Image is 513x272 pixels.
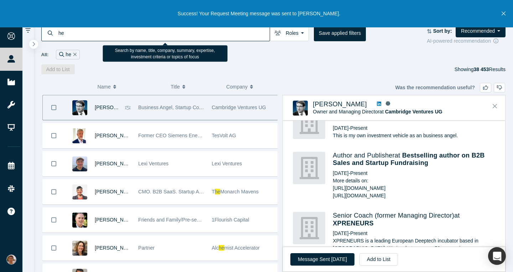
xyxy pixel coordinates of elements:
a: Cambridge Ventures UG [385,109,442,114]
h4: Senior Coach (former Managing Director) at [333,212,501,227]
span: Alc [212,245,218,251]
div: [DATE] - Present [333,124,501,132]
span: Friends and Family/Pre-seed/Seed Angel and VC Investor [138,217,266,223]
input: Search by name, title, company, summary, expertise, investment criteria or topics of focus [58,25,270,41]
span: TesVolt AG [212,133,236,138]
span: Partner [138,245,155,251]
div: Showing [455,64,506,74]
img: David Lane's Profile Image [72,213,87,228]
span: T [212,189,215,194]
span: Title [171,79,180,94]
button: Close [489,101,500,112]
span: Cambridge Ventures UG [212,105,266,110]
span: mist Accelerator [224,245,260,251]
button: Bookmark [43,95,65,120]
img: Martin Giese's Profile Image [72,100,87,115]
span: he [215,189,221,194]
a: [PERSON_NAME] [95,245,136,251]
p: This is my own investment vehicle as an business angel. [333,132,501,139]
h4: Author and Publisher at [333,152,501,167]
button: Save applied filters [314,25,366,41]
div: he [56,50,79,59]
a: XPRENEURS [333,220,373,227]
button: Name [97,79,163,94]
a: [PERSON_NAME] [95,161,136,166]
button: Bookmark [43,236,65,260]
button: Remove Filter [71,50,77,59]
img: Bestselling author on B2B Sales and Startup Fundraising's Logo [293,152,325,184]
button: Bookmark [43,208,65,232]
button: Message Sent [DATE] [290,253,354,266]
img: Mikhail Baklanov's Account [6,255,16,265]
a: Bestselling author on B2B Sales and Startup Fundraising [333,152,484,167]
img: Ralf Christian's Profile Image [72,128,87,143]
span: All: [41,51,49,58]
span: 1Flourish Capital [212,217,249,223]
a: [PERSON_NAME] [95,189,136,194]
img: Martin Giese's Profile Image [293,101,308,116]
span: Owner and Managing Director at [313,109,442,114]
button: Bookmark [43,151,65,176]
button: Company [226,79,274,94]
span: Results [473,66,506,72]
span: Company [226,79,248,94]
div: [DATE] - Present [333,230,501,237]
span: Name [97,79,110,94]
span: he [219,245,224,251]
button: Recommended [456,25,506,37]
a: [PERSON_NAME] [95,133,136,138]
button: Add to List [41,64,75,74]
span: Lexi Ventures [212,161,242,166]
strong: Sort by: [433,28,452,34]
button: Bookmark [43,123,65,148]
span: Former CEO Siemens Energy Management Division of SIEMENS AG [138,133,291,138]
button: Title [171,79,219,94]
span: Business Angel, Startup Coach and best-selling author [138,105,259,110]
img: XPRENEURS's Logo [293,212,325,244]
img: Sonya Pelia's Profile Image [72,185,87,199]
div: AI-powered recommendation [427,37,506,45]
span: Lexi Ventures [138,161,169,166]
a: [PERSON_NAME] [95,105,136,110]
button: Roles [270,25,309,41]
p: XPRENEURS is a leading European Deeptech incubator based in [GEOGRAPHIC_DATA]. We incubate approx... [333,237,501,260]
div: Was the recommendation useful? [395,83,505,92]
p: More details on: [URL][DOMAIN_NAME] [URL][DOMAIN_NAME] [333,177,501,199]
a: [PERSON_NAME] [95,217,136,223]
strong: 38 453 [473,66,489,72]
a: [PERSON_NAME] [313,101,367,108]
p: Success! Your Request Meeting message was sent to [PERSON_NAME]. [178,10,341,17]
span: Monarch Mavens [220,189,258,194]
img: Jonah Probell's Profile Image [72,156,87,171]
img: Cambridge Ventures UG's Logo [293,107,325,139]
span: CMO. B2B SaaS. Startup Advisor. Non-Profit Leader. TEDx Speaker. Founding LP at How Women Invest. [138,189,371,194]
img: Christy Canida's Profile Image [72,241,87,256]
button: Add to List [359,253,398,266]
button: Bookmark [43,180,65,204]
div: [DATE] - Present [333,170,501,177]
